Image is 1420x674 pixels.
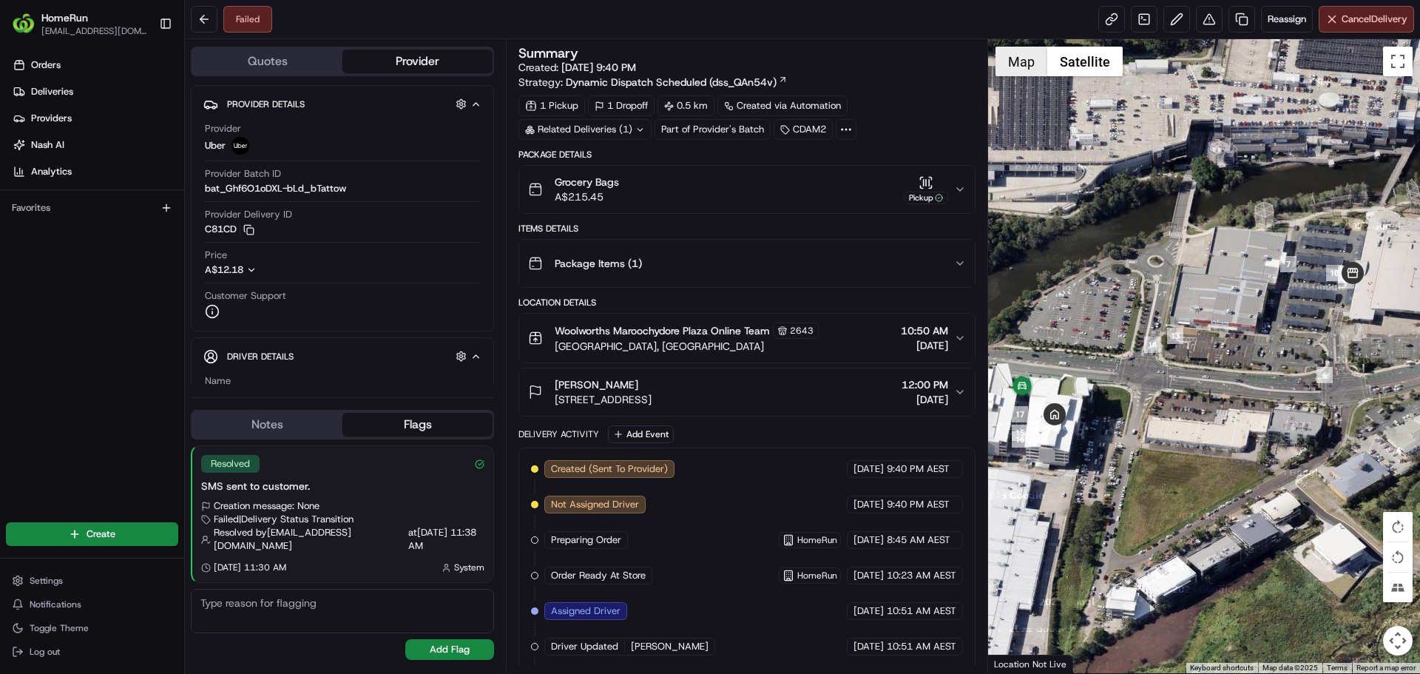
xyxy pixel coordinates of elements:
[227,351,294,363] span: Driver Details
[6,107,184,130] a: Providers
[904,175,948,204] button: Pickup
[853,569,884,582] span: [DATE]
[992,654,1041,673] a: Open this area in Google Maps (opens a new window)
[6,641,178,662] button: Log out
[205,263,243,276] span: A$12.18
[995,47,1047,76] button: Show street map
[555,189,619,204] span: A$215.45
[902,392,948,407] span: [DATE]
[30,622,89,634] span: Toggle Theme
[50,141,243,156] div: Start new chat
[1280,256,1296,272] div: 7
[588,95,655,116] div: 1 Dropoff
[15,141,41,168] img: 1736555255976-a54dd68f-1ca7-489b-9aae-adbdc363a1c4
[6,594,178,615] button: Notifications
[1319,6,1414,33] button: CancelDelivery
[887,498,950,511] span: 9:40 PM AEST
[6,618,178,638] button: Toggle Theme
[342,50,493,73] button: Provider
[6,570,178,591] button: Settings
[551,640,618,653] span: Driver Updated
[6,160,184,183] a: Analytics
[608,425,674,443] button: Add Event
[555,175,619,189] span: Grocery Bags
[519,314,974,363] button: Woolworths Maroochydore Plaza Online Team2643[GEOGRAPHIC_DATA], [GEOGRAPHIC_DATA]10:50 AM[DATE]
[1383,542,1413,572] button: Rotate map counterclockwise
[6,80,184,104] a: Deliveries
[566,75,788,90] a: Dynamic Dispatch Scheduled (dss_QAn54v)
[1383,512,1413,542] button: Rotate map clockwise
[205,263,335,277] button: A$12.18
[518,47,578,60] h3: Summary
[205,139,226,152] span: Uber
[147,251,179,262] span: Pylon
[1327,664,1348,672] a: Terms
[518,149,975,161] div: Package Details
[6,522,178,546] button: Create
[901,338,948,353] span: [DATE]
[853,462,884,476] span: [DATE]
[1047,47,1123,76] button: Show satellite imagery
[405,639,494,660] button: Add Flag
[6,133,184,157] a: Nash AI
[797,534,837,546] span: HomeRun
[9,209,119,235] a: 📗Knowledge Base
[1326,265,1342,281] div: 10
[519,166,974,213] button: Grocery BagsA$215.45Pickup
[203,92,481,116] button: Provider Details
[887,604,956,618] span: 10:51 AM AEST
[1338,272,1354,289] div: 12
[887,462,950,476] span: 9:40 PM AEST
[566,75,777,90] span: Dynamic Dispatch Scheduled (dss_QAn54v)
[1262,664,1318,672] span: Map data ©2025
[31,112,72,125] span: Providers
[853,533,884,547] span: [DATE]
[853,498,884,511] span: [DATE]
[15,15,44,44] img: Nash
[205,182,346,195] span: bat_Ghf6O1oDXL-bLd_bTattow
[50,156,187,168] div: We're available if you need us!
[1167,328,1183,344] div: 13
[41,10,88,25] button: HomeRun
[790,325,814,337] span: 2643
[192,413,342,437] button: Notes
[205,374,231,388] span: Name
[1190,663,1254,673] button: Keyboard shortcuts
[551,462,668,476] span: Created (Sent To Provider)
[1383,626,1413,656] button: Map camera controls
[518,119,652,140] div: Related Deliveries (1)
[887,640,956,653] span: 10:51 AM AEST
[41,25,147,37] button: [EMAIL_ADDRESS][DOMAIN_NAME]
[631,640,709,653] span: [PERSON_NAME]
[203,344,481,368] button: Driver Details
[519,240,974,287] button: Package Items (1)
[519,368,974,416] button: [PERSON_NAME][STREET_ADDRESS]12:00 PM[DATE]
[87,528,115,541] span: Create
[231,137,249,155] img: uber-new-logo.jpeg
[518,75,788,90] div: Strategy:
[31,85,73,98] span: Deliveries
[454,562,484,573] span: System
[853,604,884,618] span: [DATE]
[901,323,948,338] span: 10:50 AM
[30,575,63,587] span: Settings
[518,428,599,440] div: Delivery Activity
[12,12,35,36] img: HomeRun
[518,60,636,75] span: Created:
[1383,573,1413,602] button: Tilt map
[561,61,636,74] span: [DATE] 9:40 PM
[205,289,286,303] span: Customer Support
[717,95,848,116] a: Created via Automation
[555,323,770,338] span: Woolworths Maroochydore Plaza Online Team
[205,208,292,221] span: Provider Delivery ID
[988,655,1073,673] div: Location Not Live
[201,455,260,473] div: Resolved
[887,569,956,582] span: 10:23 AM AEST
[774,119,833,140] div: CDAM2
[1261,6,1313,33] button: Reassign
[104,250,179,262] a: Powered byPylon
[1383,47,1413,76] button: Toggle fullscreen view
[6,53,184,77] a: Orders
